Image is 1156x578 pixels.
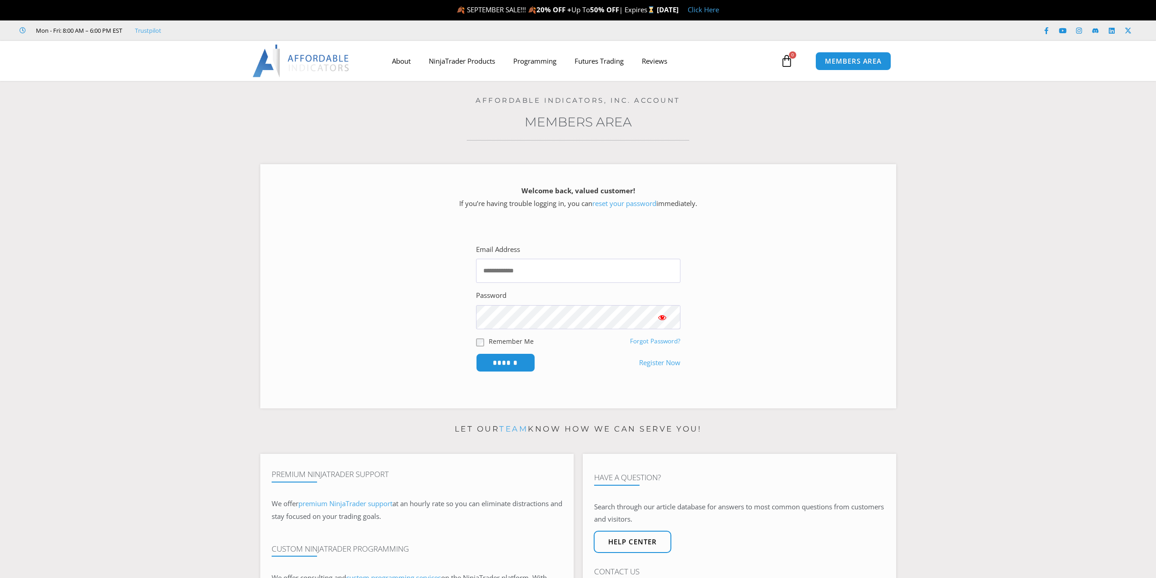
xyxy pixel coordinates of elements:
p: Let our know how we can serve you! [260,422,896,437]
span: 🍂 SEPTEMBER SALE!!! 🍂 Up To | Expires [456,5,657,14]
span: Mon - Fri: 8:00 AM – 6:00 PM EST [34,25,122,36]
nav: Menu [383,50,778,71]
a: MEMBERS AREA [815,52,891,70]
strong: Welcome back, valued customer! [521,186,635,195]
a: Register Now [639,357,680,369]
a: About [383,50,420,71]
a: reset your password [592,199,656,208]
a: Trustpilot [135,25,161,36]
span: We offer [272,499,298,508]
img: LogoAI | Affordable Indicators – NinjaTrader [253,45,350,77]
strong: 20% OFF + [536,5,571,14]
p: If you’re having trouble logging in, you can immediately. [276,185,880,210]
span: 0 [789,51,796,59]
a: Forgot Password? [630,337,680,345]
a: Members Area [525,114,632,130]
label: Remember Me [489,337,534,346]
a: Help center [594,531,671,553]
button: Show password [644,305,680,329]
label: Email Address [476,243,520,256]
h4: Custom NinjaTrader Programming [272,544,562,553]
a: Reviews [633,50,676,71]
a: premium NinjaTrader support [298,499,392,508]
h4: Contact Us [594,567,885,576]
p: Search through our article database for answers to most common questions from customers and visit... [594,501,885,526]
strong: [DATE] [657,5,679,14]
a: team [499,424,528,433]
span: at an hourly rate so you can eliminate distractions and stay focused on your trading goals. [272,499,562,521]
a: 0 [767,48,807,74]
a: Programming [504,50,566,71]
h4: Premium NinjaTrader Support [272,470,562,479]
a: Futures Trading [566,50,633,71]
img: ⌛ [648,6,655,13]
h4: Have A Question? [594,473,885,482]
strong: 50% OFF [590,5,619,14]
span: Help center [608,538,657,545]
a: Affordable Indicators, Inc. Account [476,96,680,105]
label: Password [476,289,506,302]
span: MEMBERS AREA [825,58,882,65]
a: NinjaTrader Products [420,50,504,71]
a: Click Here [688,5,719,14]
